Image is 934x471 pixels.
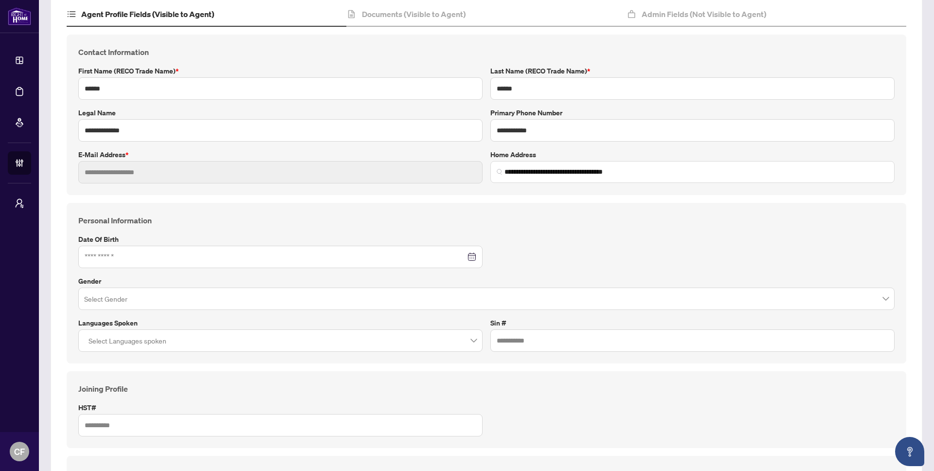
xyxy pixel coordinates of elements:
label: HST# [78,402,483,413]
label: Languages spoken [78,318,483,328]
h4: Agent Profile Fields (Visible to Agent) [81,8,214,20]
label: Home Address [490,149,895,160]
h4: Documents (Visible to Agent) [362,8,466,20]
img: logo [8,7,31,25]
h4: Joining Profile [78,383,895,395]
button: Open asap [895,437,924,466]
h4: Admin Fields (Not Visible to Agent) [642,8,766,20]
span: CF [14,445,25,458]
span: user-switch [15,199,24,208]
label: Last Name (RECO Trade Name) [490,66,895,76]
label: E-mail Address [78,149,483,160]
label: Sin # [490,318,895,328]
label: Primary Phone Number [490,108,895,118]
label: Date of Birth [78,234,483,245]
img: search_icon [497,169,503,175]
label: First Name (RECO Trade Name) [78,66,483,76]
h4: Personal Information [78,215,895,226]
label: Gender [78,276,895,287]
label: Legal Name [78,108,483,118]
h4: Contact Information [78,46,895,58]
